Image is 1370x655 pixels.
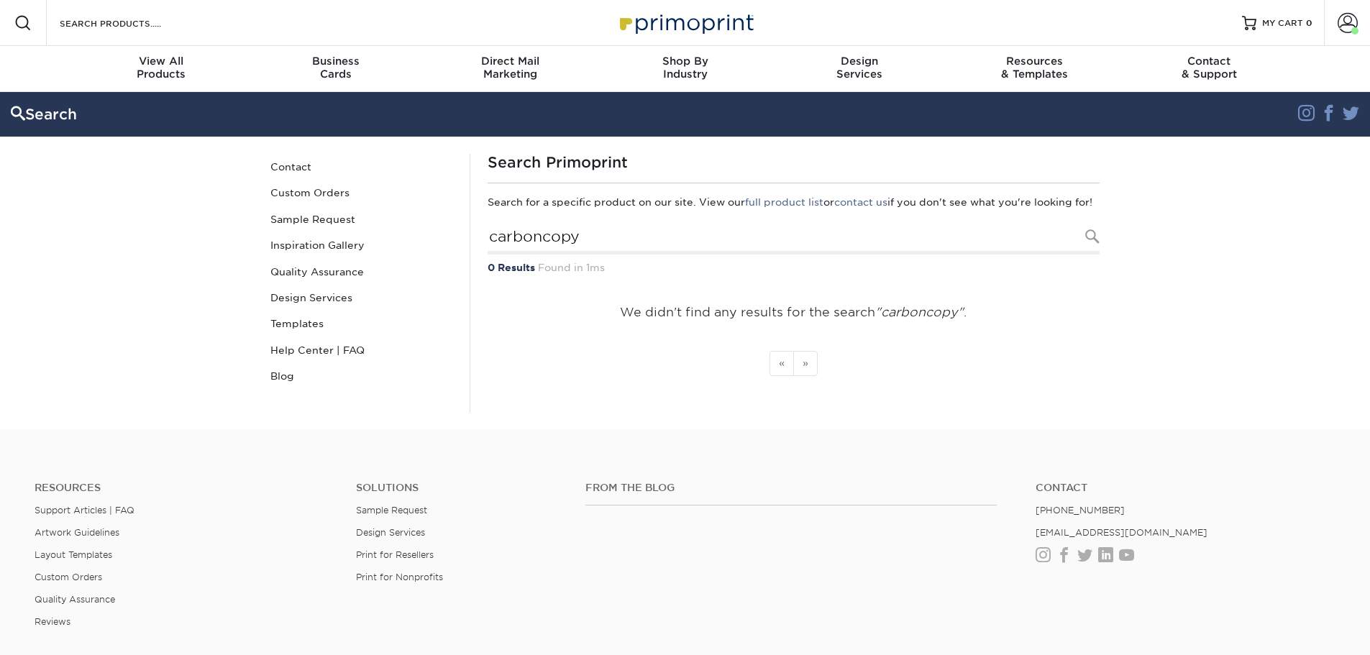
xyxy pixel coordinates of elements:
div: & Support [1122,55,1297,81]
a: Direct MailMarketing [423,46,598,92]
span: Design [772,55,947,68]
a: Reviews [35,616,70,627]
a: contact us [834,196,887,208]
span: Contact [1122,55,1297,68]
div: Services [772,55,947,81]
a: Contact [1036,482,1335,494]
a: Blog [265,363,459,389]
a: Inspiration Gallery [265,232,459,258]
a: Custom Orders [35,572,102,582]
a: Design Services [356,527,425,538]
a: DesignServices [772,46,947,92]
div: Marketing [423,55,598,81]
a: Contact [265,154,459,180]
span: Business [248,55,423,68]
h1: Search Primoprint [488,154,1100,171]
a: Print for Resellers [356,549,434,560]
a: Contact& Support [1122,46,1297,92]
span: Shop By [598,55,772,68]
a: Help Center | FAQ [265,337,459,363]
a: View AllProducts [74,46,249,92]
a: [EMAIL_ADDRESS][DOMAIN_NAME] [1036,527,1207,538]
div: Cards [248,55,423,81]
a: Custom Orders [265,180,459,206]
a: Templates [265,311,459,336]
span: 0 [1306,18,1312,28]
a: BusinessCards [248,46,423,92]
div: & Templates [947,55,1122,81]
span: View All [74,55,249,68]
span: MY CART [1262,17,1303,29]
p: We didn't find any results for the search . [488,303,1100,322]
a: Design Services [265,285,459,311]
a: Sample Request [356,505,427,516]
em: "carboncopy" [875,305,964,319]
span: Direct Mail [423,55,598,68]
h4: Resources [35,482,334,494]
input: Search Products... [488,221,1100,255]
strong: 0 Results [488,262,535,273]
input: SEARCH PRODUCTS..... [58,14,198,32]
p: Search for a specific product on our site. View our or if you don't see what you're looking for! [488,195,1100,209]
a: full product list [745,196,823,208]
img: Primoprint [613,7,757,38]
span: Found in 1ms [538,262,605,273]
a: Shop ByIndustry [598,46,772,92]
h4: Solutions [356,482,564,494]
a: Resources& Templates [947,46,1122,92]
span: Resources [947,55,1122,68]
a: Sample Request [265,206,459,232]
a: Print for Nonprofits [356,572,443,582]
h4: From the Blog [585,482,997,494]
div: Products [74,55,249,81]
a: Support Articles | FAQ [35,505,134,516]
a: Quality Assurance [35,594,115,605]
a: Artwork Guidelines [35,527,119,538]
a: Quality Assurance [265,259,459,285]
div: Industry [598,55,772,81]
a: [PHONE_NUMBER] [1036,505,1125,516]
a: Layout Templates [35,549,112,560]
